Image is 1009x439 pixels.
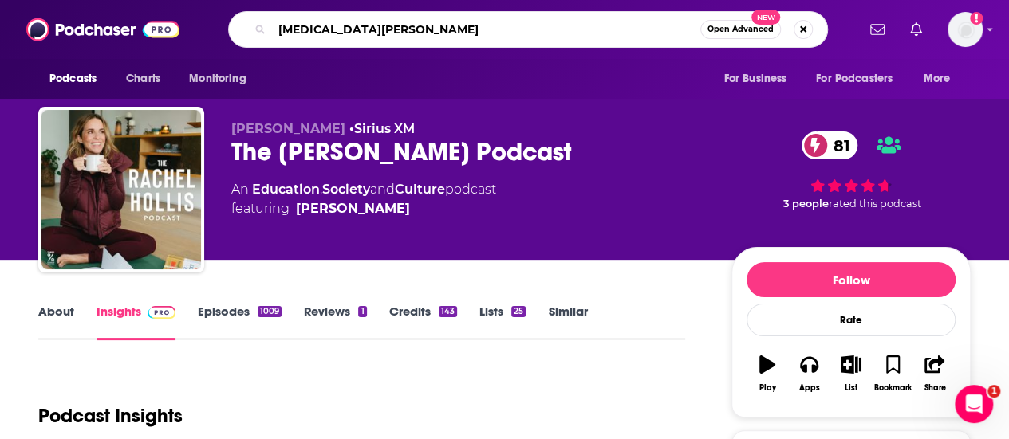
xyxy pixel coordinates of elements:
[439,306,457,317] div: 143
[924,383,945,393] div: Share
[747,304,956,336] div: Rate
[49,68,97,90] span: Podcasts
[707,25,774,33] span: Open Advanced
[747,345,788,402] button: Play
[198,304,282,340] a: Episodes1009
[272,17,700,42] input: Search podcasts, credits, & more...
[970,12,983,25] svg: Add a profile image
[948,12,983,47] span: Logged in as LBraverman
[987,385,1000,398] span: 1
[358,306,366,317] div: 1
[252,182,320,197] a: Education
[829,198,921,210] span: rated this podcast
[955,385,993,423] iframe: Intercom live chat
[189,68,246,90] span: Monitoring
[747,262,956,297] button: Follow
[126,68,160,90] span: Charts
[26,14,179,45] img: Podchaser - Follow, Share and Rate Podcasts
[914,345,956,402] button: Share
[874,383,912,393] div: Bookmark
[700,20,781,39] button: Open AdvancedNew
[924,68,951,90] span: More
[548,304,587,340] a: Similar
[731,121,971,220] div: 81 3 peoplerated this podcast
[759,383,776,393] div: Play
[116,64,170,94] a: Charts
[97,304,175,340] a: InsightsPodchaser Pro
[864,16,891,43] a: Show notifications dropdown
[799,383,820,393] div: Apps
[395,182,445,197] a: Culture
[258,306,282,317] div: 1009
[783,198,829,210] span: 3 people
[148,306,175,319] img: Podchaser Pro
[389,304,457,340] a: Credits143
[712,64,806,94] button: open menu
[231,199,496,218] span: featuring
[38,304,74,340] a: About
[41,110,201,269] img: The Rachel Hollis Podcast
[322,182,370,197] a: Society
[806,64,916,94] button: open menu
[479,304,526,340] a: Lists25
[370,182,395,197] span: and
[904,16,928,43] a: Show notifications dropdown
[231,121,345,136] span: [PERSON_NAME]
[912,64,971,94] button: open menu
[38,404,183,428] h1: Podcast Insights
[845,383,857,393] div: List
[788,345,830,402] button: Apps
[511,306,526,317] div: 25
[948,12,983,47] img: User Profile
[228,11,828,48] div: Search podcasts, credits, & more...
[723,68,786,90] span: For Business
[872,345,913,402] button: Bookmark
[802,131,858,159] a: 81
[354,121,415,136] a: Sirius XM
[818,131,858,159] span: 81
[816,68,893,90] span: For Podcasters
[948,12,983,47] button: Show profile menu
[296,199,410,218] a: Rachel Hollis
[231,180,496,218] div: An podcast
[178,64,266,94] button: open menu
[38,64,117,94] button: open menu
[349,121,415,136] span: •
[320,182,322,197] span: ,
[304,304,366,340] a: Reviews1
[751,10,780,25] span: New
[830,345,872,402] button: List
